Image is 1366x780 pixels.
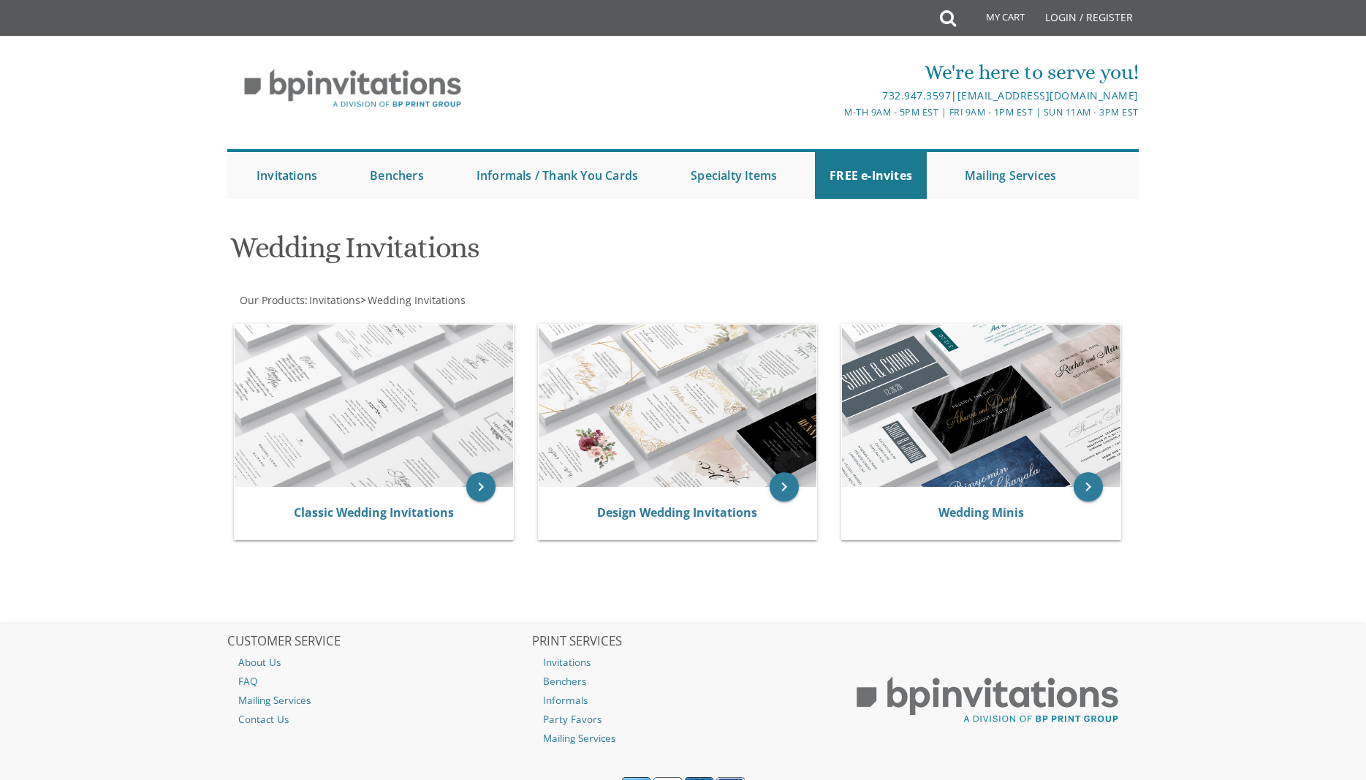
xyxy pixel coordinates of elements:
[955,1,1035,38] a: My Cart
[308,293,360,307] a: Invitations
[950,152,1071,199] a: Mailing Services
[294,504,454,520] a: Classic Wedding Invitations
[532,729,835,748] a: Mailing Services
[938,504,1024,520] a: Wedding Minis
[532,87,1139,105] div: |
[676,152,792,199] a: Specialty Items
[882,88,951,102] a: 732.947.3597
[366,293,466,307] a: Wedding Invitations
[238,293,305,307] a: Our Products
[539,325,817,487] img: Design Wedding Invitations
[597,504,757,520] a: Design Wedding Invitations
[532,58,1139,87] div: We're here to serve you!
[462,152,653,199] a: Informals / Thank You Cards
[368,293,466,307] span: Wedding Invitations
[227,691,530,710] a: Mailing Services
[466,472,496,501] a: keyboard_arrow_right
[957,88,1139,102] a: [EMAIL_ADDRESS][DOMAIN_NAME]
[532,710,835,729] a: Party Favors
[532,672,835,691] a: Benchers
[532,105,1139,120] div: M-Th 9am - 5pm EST | Fri 9am - 1pm EST | Sun 11am - 3pm EST
[227,635,530,649] h2: CUSTOMER SERVICE
[815,152,927,199] a: FREE e-Invites
[227,672,530,691] a: FAQ
[227,293,683,308] div: :
[1074,472,1103,501] a: keyboard_arrow_right
[227,58,478,119] img: BP Invitation Loft
[227,653,530,672] a: About Us
[770,472,799,501] a: keyboard_arrow_right
[355,152,439,199] a: Benchers
[227,710,530,729] a: Contact Us
[235,325,513,487] img: Classic Wedding Invitations
[242,152,332,199] a: Invitations
[532,653,835,672] a: Invitations
[836,664,1139,737] img: BP Print Group
[360,293,466,307] span: >
[532,635,835,649] h2: PRINT SERVICES
[532,691,835,710] a: Informals
[309,293,360,307] span: Invitations
[842,325,1120,487] img: Wedding Minis
[230,232,827,275] h1: Wedding Invitations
